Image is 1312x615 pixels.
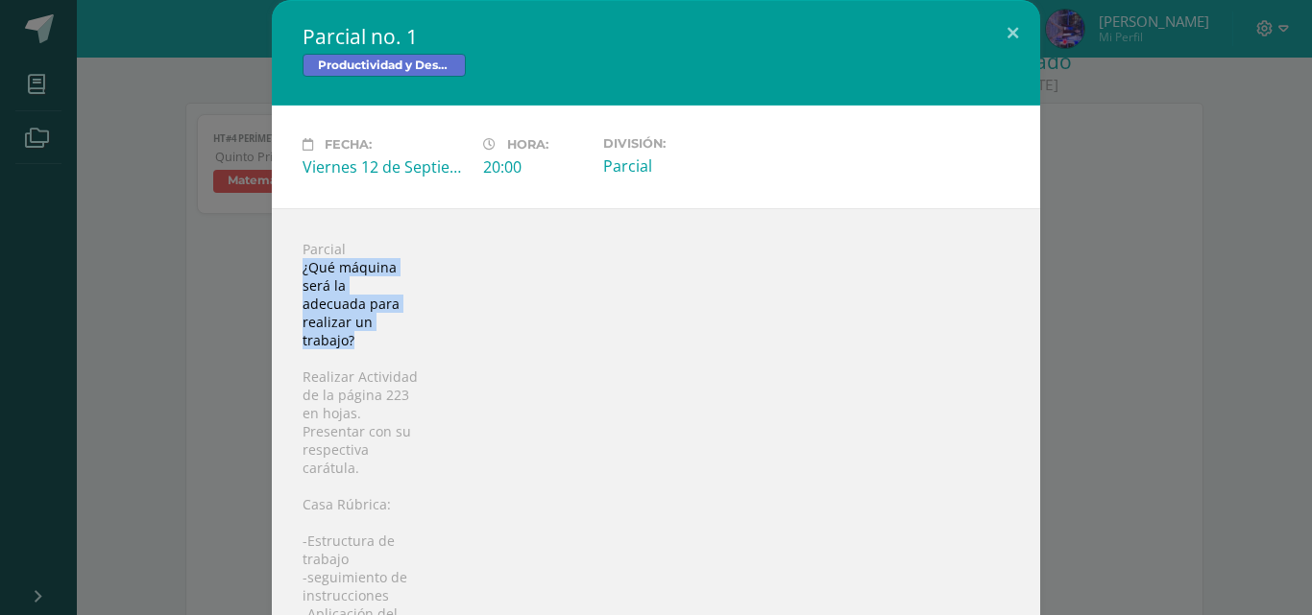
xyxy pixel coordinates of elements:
span: Hora: [507,137,548,152]
label: División: [603,136,768,151]
div: Parcial [603,155,768,177]
div: 20:00 [483,156,588,177]
span: Fecha: [325,137,372,152]
span: Productividad y Desarrollo [303,54,466,77]
h2: Parcial no. 1 [303,23,1009,50]
div: Viernes 12 de Septiembre [303,156,468,177]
